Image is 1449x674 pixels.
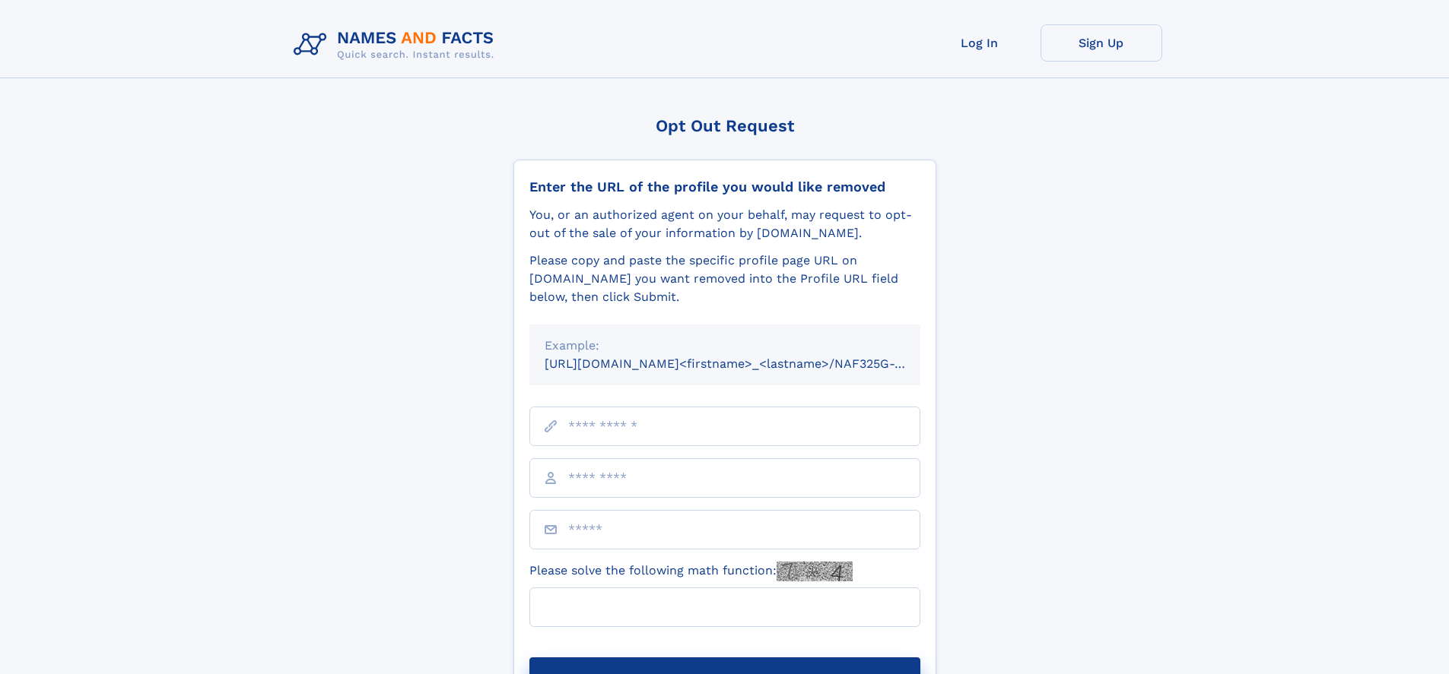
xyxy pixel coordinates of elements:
[1041,24,1162,62] a: Sign Up
[529,252,920,306] div: Please copy and paste the specific profile page URL on [DOMAIN_NAME] you want removed into the Pr...
[529,562,853,581] label: Please solve the following math function:
[545,337,905,355] div: Example:
[288,24,507,65] img: Logo Names and Facts
[513,116,936,135] div: Opt Out Request
[919,24,1041,62] a: Log In
[529,179,920,195] div: Enter the URL of the profile you would like removed
[529,206,920,242] div: You, or an authorized agent on your behalf, may request to opt-out of the sale of your informatio...
[545,356,949,371] small: [URL][DOMAIN_NAME]<firstname>_<lastname>/NAF325G-xxxxxxxx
